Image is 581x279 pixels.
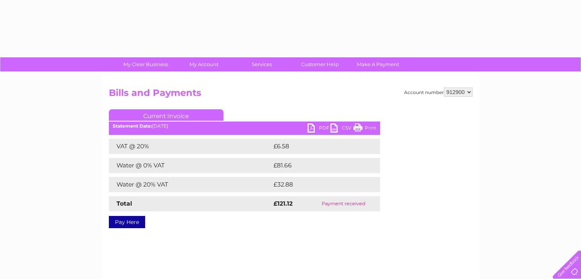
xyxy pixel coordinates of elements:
strong: £121.12 [274,200,293,207]
div: [DATE] [109,123,380,129]
a: PDF [307,123,330,135]
strong: Total [117,200,132,207]
h2: Bills and Payments [109,88,473,102]
a: Services [230,57,293,71]
td: Payment received [307,196,380,211]
td: VAT @ 20% [109,139,272,154]
a: Current Invoice [109,109,223,121]
a: Make A Payment [346,57,409,71]
td: £81.66 [272,158,364,173]
td: Water @ 0% VAT [109,158,272,173]
td: £32.88 [272,177,365,192]
a: My Clear Business [114,57,177,71]
a: My Account [172,57,235,71]
a: Print [353,123,376,135]
b: Statement Date: [113,123,152,129]
a: CSV [330,123,353,135]
td: Water @ 20% VAT [109,177,272,192]
a: Customer Help [288,57,351,71]
a: Pay Here [109,216,145,228]
div: Account number [404,88,473,97]
td: £6.58 [272,139,362,154]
